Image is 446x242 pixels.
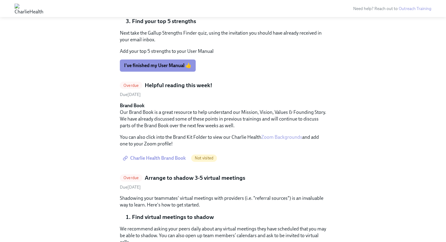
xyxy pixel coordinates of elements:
a: Outreach Training [399,6,431,11]
span: Overdue [120,83,142,88]
span: Need help? Reach out to [353,6,431,11]
p: Shadowing your teammates' virtual meetings with providers (i.e. "referral sources") is an invalua... [120,195,326,208]
a: Zoom Backgrounds [261,134,302,140]
span: Friday, September 26th 2025, 10:00 am [120,92,141,97]
li: Find your top 5 strengths [132,17,326,25]
button: I've finished my User Manual 👍 [120,60,196,72]
strong: Brand Book [120,103,144,108]
span: Charlie Health Brand Book [124,155,186,161]
span: Tuesday, September 30th 2025, 10:00 am [120,185,141,190]
a: OverdueHelpful reading this week!Due[DATE] [120,81,326,97]
p: Our Brand Book is a great resource to help understand our Mission, Vision, Values & Founding Stor... [120,102,326,129]
li: Find virtual meetings to shadow [132,213,326,221]
h5: Helpful reading this week! [145,81,212,89]
p: Add your top 5 strengths to your User Manual [120,48,326,55]
span: Overdue [120,176,142,180]
img: CharlieHealth [15,4,43,13]
h5: Arrange to shadow 3-5 virtual meetings [145,174,245,182]
p: You can also click into the Brand Kit Folder to view our Charlie Health and add one to your Zoom ... [120,134,326,147]
a: OverdueArrange to shadow 3-5 virtual meetingsDue[DATE] [120,174,326,190]
a: Charlie Health Brand Book [120,152,190,164]
p: Next take the Gallup Strengths Finder quiz, using the invitation you should have already received... [120,30,326,43]
span: I've finished my User Manual 👍 [124,63,191,69]
span: Not visited [191,156,217,160]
